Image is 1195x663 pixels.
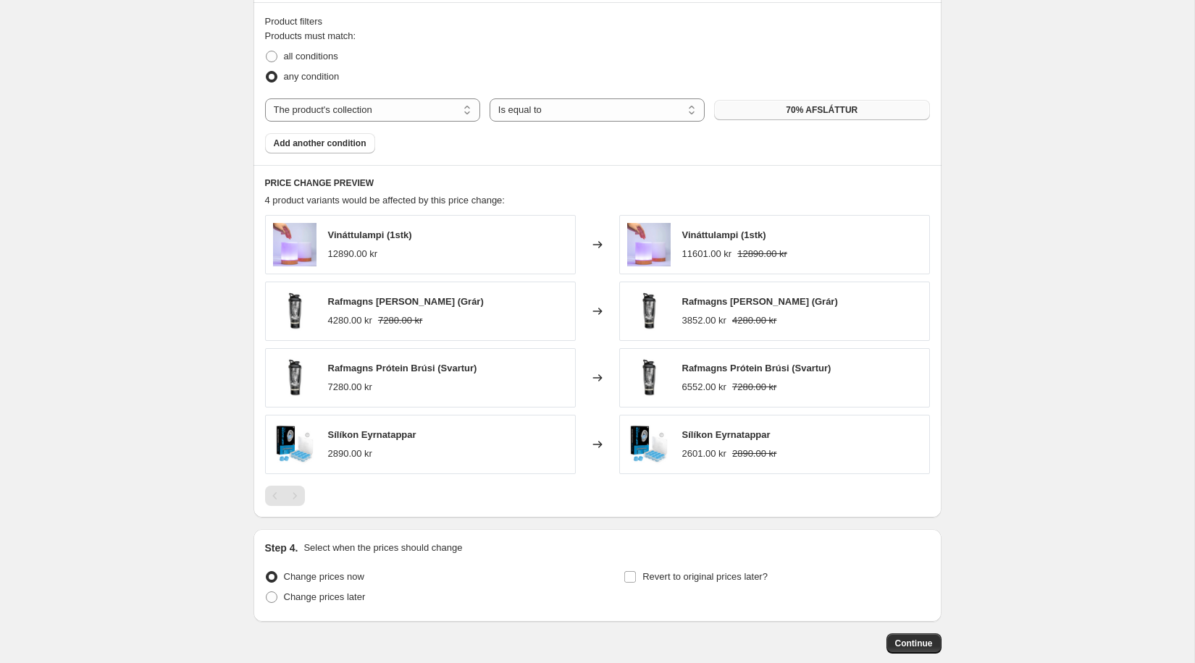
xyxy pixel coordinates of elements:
[682,229,766,240] span: Vináttulampi (1stk)
[273,290,316,333] img: Untitleddesign-2024-05-22T134835.194_80x.png
[886,633,942,654] button: Continue
[273,356,316,400] img: Untitleddesign-2024-05-22T134835.194_80x.png
[328,447,372,461] div: 2890.00 kr
[265,133,375,153] button: Add another condition
[328,313,372,328] div: 4280.00 kr
[273,423,316,466] img: Untitleddesign-2024-08-07T170008.383_80x.png
[682,380,726,394] div: 6552.00 kr
[284,51,338,62] span: all conditions
[328,229,412,240] span: Vináttulampi (1stk)
[284,571,364,582] span: Change prices now
[737,247,787,261] strike: 12890.00 kr
[682,247,732,261] div: 11601.00 kr
[303,541,462,555] p: Select when the prices should change
[682,363,831,373] span: Rafmagns Prótein Brúsi (Svartur)
[265,541,298,555] h2: Step 4.
[284,591,366,602] span: Change prices later
[682,296,838,307] span: Rafmagns [PERSON_NAME] (Grár)
[328,363,477,373] span: Rafmagns Prótein Brúsi (Svartur)
[627,223,671,266] img: Heading_31_80x.png
[682,429,771,440] span: Sílíkon Eyrnatappar
[274,138,366,149] span: Add another condition
[328,296,484,307] span: Rafmagns [PERSON_NAME] (Grár)
[265,14,930,29] div: Product filters
[895,638,933,649] span: Continue
[328,380,372,394] div: 7280.00 kr
[265,486,305,506] nav: Pagination
[273,223,316,266] img: Heading_31_80x.png
[328,247,378,261] div: 12890.00 kr
[265,30,356,41] span: Products must match:
[328,429,416,440] span: Sílíkon Eyrnatappar
[786,104,858,116] span: 70% AFSLÁTTUR
[682,447,726,461] div: 2601.00 kr
[284,71,340,82] span: any condition
[627,290,671,333] img: Untitleddesign-2024-05-22T134835.194_80x.png
[714,100,929,120] button: 70% AFSLÁTTUR
[732,313,776,328] strike: 4280.00 kr
[265,195,505,206] span: 4 product variants would be affected by this price change:
[378,313,422,328] strike: 7280.00 kr
[732,380,776,394] strike: 7280.00 kr
[732,447,776,461] strike: 2890.00 kr
[265,177,930,189] h6: PRICE CHANGE PREVIEW
[627,356,671,400] img: Untitleddesign-2024-05-22T134835.194_80x.png
[682,313,726,328] div: 3852.00 kr
[642,571,768,582] span: Revert to original prices later?
[627,423,671,466] img: Untitleddesign-2024-08-07T170008.383_80x.png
